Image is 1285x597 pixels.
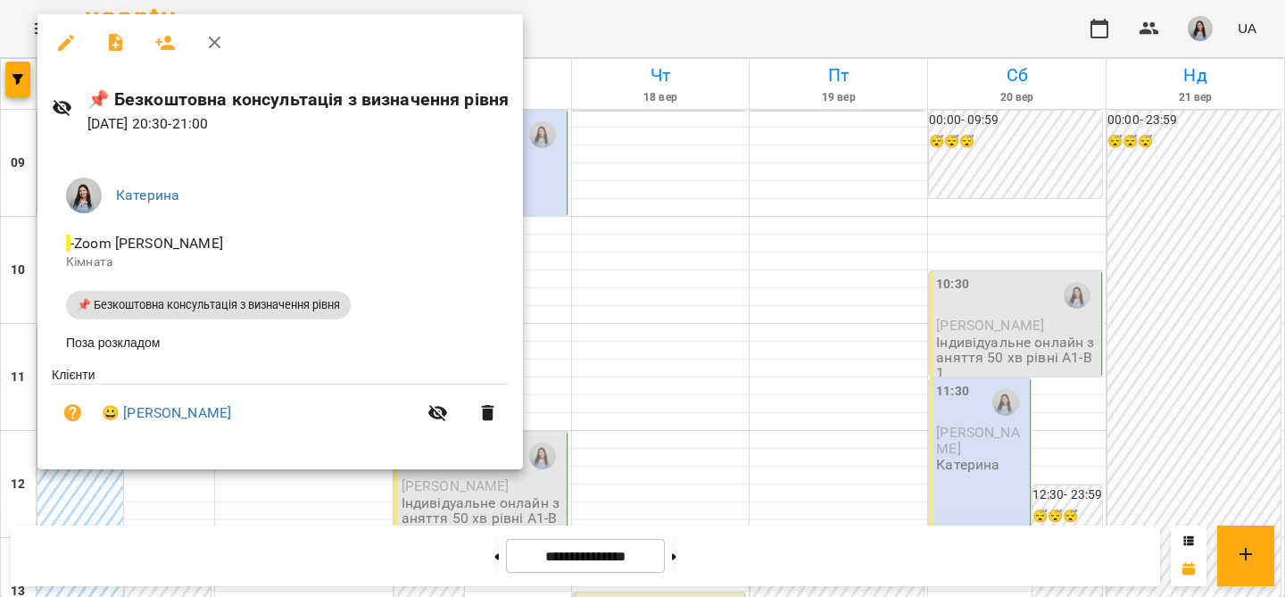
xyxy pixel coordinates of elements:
[87,86,510,113] h6: 📌 Безкоштовна консультація з визначення рівня
[66,178,102,213] img: 00729b20cbacae7f74f09ddf478bc520.jpg
[52,392,95,435] button: Візит ще не сплачено. Додати оплату?
[66,235,227,252] span: - Zoom [PERSON_NAME]
[52,366,509,449] ul: Клієнти
[66,253,494,271] p: Кімната
[52,327,509,359] li: Поза розкладом
[116,187,179,203] a: Катерина
[102,402,231,424] a: 😀 [PERSON_NAME]
[66,297,351,313] span: 📌 Безкоштовна консультація з визначення рівня
[87,113,510,135] p: [DATE] 20:30 - 21:00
